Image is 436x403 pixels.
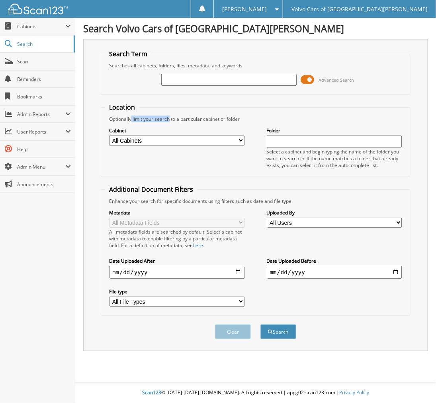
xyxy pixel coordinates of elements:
[267,148,402,169] div: Select a cabinet and begin typing the name of the folder you want to search in. If the name match...
[17,76,71,83] span: Reminders
[75,383,436,403] div: © [DATE]-[DATE] [DOMAIN_NAME]. All rights reserved | appg02-scan123-com |
[105,185,197,194] legend: Additional Document Filters
[17,181,71,188] span: Announcements
[109,228,244,249] div: All metadata fields are searched by default. Select a cabinet with metadata to enable filtering b...
[319,77,354,83] span: Advanced Search
[222,7,267,12] span: [PERSON_NAME]
[291,7,428,12] span: Volvo Cars of [GEOGRAPHIC_DATA][PERSON_NAME]
[105,49,151,58] legend: Search Term
[109,258,244,264] label: Date Uploaded After
[215,324,251,339] button: Clear
[17,41,70,47] span: Search
[17,146,71,153] span: Help
[17,111,65,118] span: Admin Reports
[17,23,65,30] span: Cabinets
[193,242,203,249] a: here
[267,127,402,134] label: Folder
[17,128,65,135] span: User Reports
[109,127,244,134] label: Cabinet
[142,389,161,396] span: Scan123
[339,389,369,396] a: Privacy Policy
[109,288,244,295] label: File type
[105,62,406,69] div: Searches all cabinets, folders, files, metadata, and keywords
[17,58,71,65] span: Scan
[109,266,244,279] input: start
[8,4,68,14] img: scan123-logo-white.svg
[267,258,402,264] label: Date Uploaded Before
[267,266,402,279] input: end
[105,198,406,204] div: Enhance your search for specific documents using filters such as date and file type.
[17,93,71,100] span: Bookmarks
[396,365,436,403] iframe: Chat Widget
[267,209,402,216] label: Uploaded By
[109,209,244,216] label: Metadata
[260,324,296,339] button: Search
[105,103,139,112] legend: Location
[105,116,406,122] div: Optionally limit your search to a particular cabinet or folder
[17,163,65,170] span: Admin Menu
[83,22,428,35] h1: Search Volvo Cars of [GEOGRAPHIC_DATA][PERSON_NAME]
